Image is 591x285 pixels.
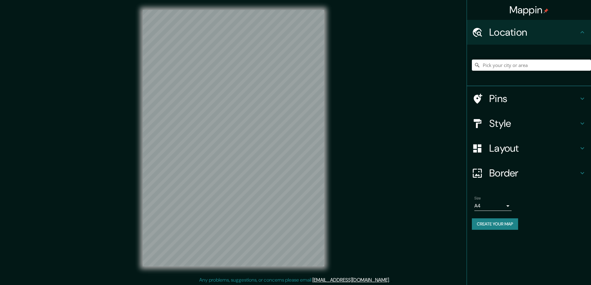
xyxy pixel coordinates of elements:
[467,161,591,185] div: Border
[472,60,591,71] input: Pick your city or area
[467,20,591,45] div: Location
[474,201,512,211] div: A4
[312,277,389,283] a: [EMAIL_ADDRESS][DOMAIN_NAME]
[143,10,324,266] canvas: Map
[489,167,579,179] h4: Border
[474,196,481,201] label: Size
[467,111,591,136] div: Style
[467,136,591,161] div: Layout
[509,4,549,16] h4: Mappin
[391,276,392,284] div: .
[489,92,579,105] h4: Pins
[489,142,579,154] h4: Layout
[390,276,391,284] div: .
[536,261,584,278] iframe: Help widget launcher
[489,26,579,38] h4: Location
[472,218,518,230] button: Create your map
[489,117,579,130] h4: Style
[199,276,390,284] p: Any problems, suggestions, or concerns please email .
[544,8,548,13] img: pin-icon.png
[467,86,591,111] div: Pins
